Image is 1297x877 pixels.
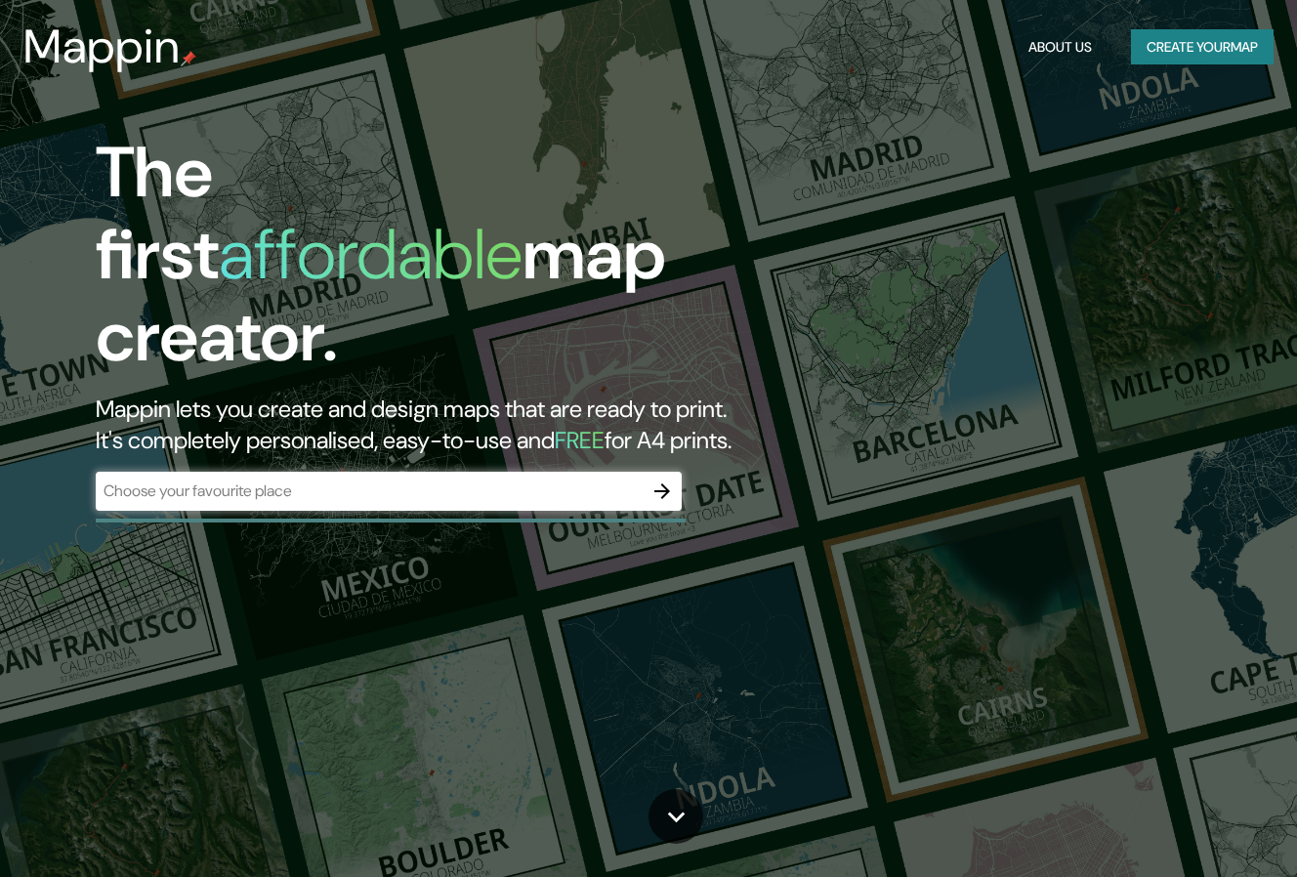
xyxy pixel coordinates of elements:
h3: Mappin [23,20,181,74]
img: mappin-pin [181,51,196,66]
h1: affordable [219,209,523,300]
h2: Mappin lets you create and design maps that are ready to print. It's completely personalised, eas... [96,394,744,456]
button: About Us [1021,29,1100,65]
h5: FREE [555,425,605,455]
input: Choose your favourite place [96,480,643,502]
h1: The first map creator. [96,132,744,394]
button: Create yourmap [1131,29,1274,65]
